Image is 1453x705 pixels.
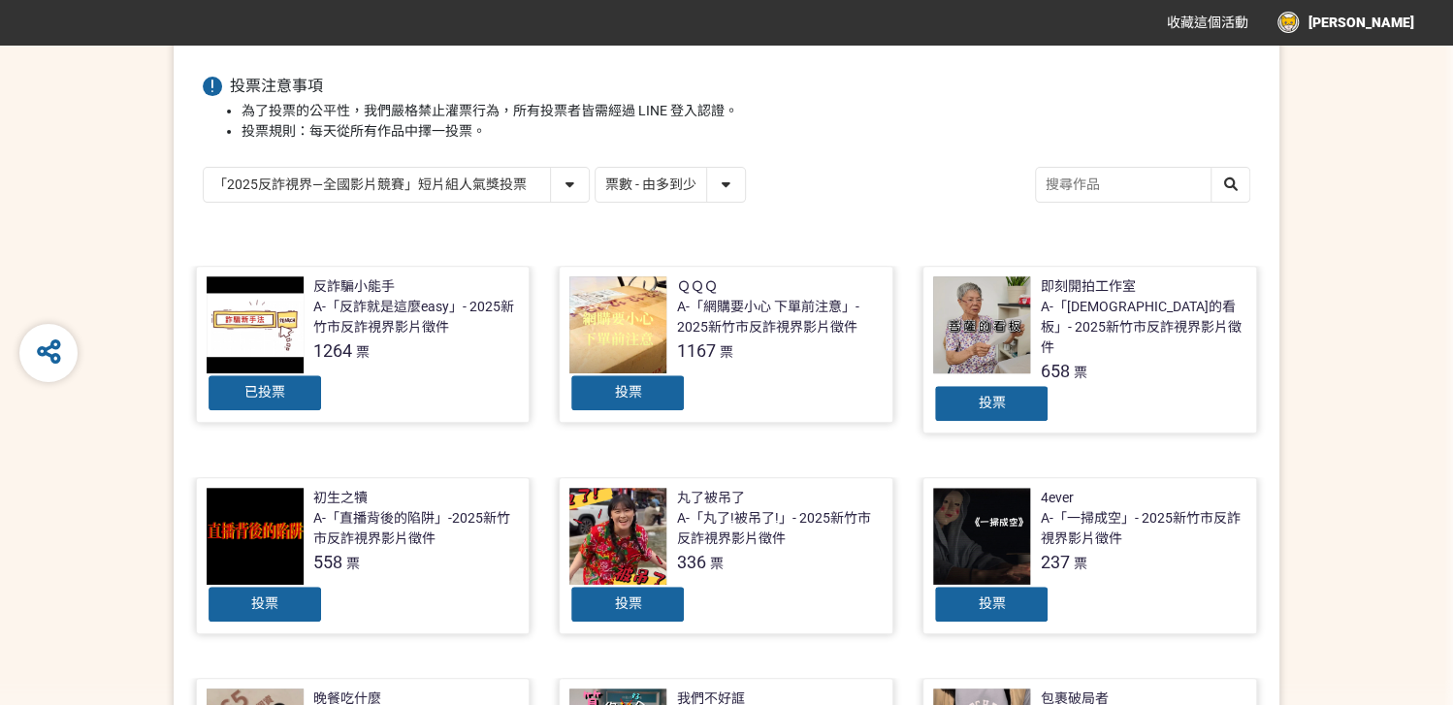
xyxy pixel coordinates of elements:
div: ＱＱＱ [676,276,717,297]
span: 票 [1073,365,1086,380]
div: 4ever [1040,488,1073,508]
div: A-「反詐就是這麼easy」- 2025新竹市反詐視界影片徵件 [313,297,520,337]
div: 即刻開拍工作室 [1040,276,1135,297]
span: 658 [1040,361,1069,381]
div: A-「丸了!被吊了!」- 2025新竹市反詐視界影片徵件 [676,508,883,549]
span: 投票 [614,595,641,611]
span: 投票 [978,595,1005,611]
span: 投票 [614,384,641,400]
span: 票 [709,556,723,571]
span: 票 [356,344,370,360]
li: 投票規則：每天從所有作品中擇一投票。 [242,121,1250,142]
a: ＱＱＱA-「網購要小心 下單前注意」- 2025新竹市反詐視界影片徵件1167票投票 [559,266,893,423]
li: 為了投票的公平性，我們嚴格禁止灌票行為，所有投票者皆需經過 LINE 登入認證。 [242,101,1250,121]
span: 558 [313,552,342,572]
span: 票 [346,556,360,571]
div: 丸了被吊了 [676,488,744,508]
span: 已投票 [244,384,285,400]
span: 投票注意事項 [230,77,323,95]
a: 反詐騙小能手A-「反詐就是這麼easy」- 2025新竹市反詐視界影片徵件1264票已投票 [196,266,531,423]
span: 票 [1073,556,1086,571]
a: 初生之犢A-「直播背後的陷阱」-2025新竹市反詐視界影片徵件558票投票 [196,477,531,634]
span: 投票 [251,595,278,611]
span: 1167 [676,340,715,361]
div: A-「一掃成空」- 2025新竹市反詐視界影片徵件 [1040,508,1246,549]
div: 初生之犢 [313,488,368,508]
a: 4everA-「一掃成空」- 2025新竹市反詐視界影片徵件237票投票 [922,477,1257,634]
a: 丸了被吊了A-「丸了!被吊了!」- 2025新竹市反詐視界影片徵件336票投票 [559,477,893,634]
span: 收藏這個活動 [1167,15,1248,30]
span: 1264 [313,340,352,361]
div: 反詐騙小能手 [313,276,395,297]
a: 即刻開拍工作室A-「[DEMOGRAPHIC_DATA]的看板」- 2025新竹市反詐視界影片徵件658票投票 [922,266,1257,433]
span: 投票 [978,395,1005,410]
span: 237 [1040,552,1069,572]
input: 搜尋作品 [1036,168,1249,202]
span: 票 [719,344,732,360]
div: A-「網購要小心 下單前注意」- 2025新竹市反詐視界影片徵件 [676,297,883,337]
div: A-「直播背後的陷阱」-2025新竹市反詐視界影片徵件 [313,508,520,549]
span: 336 [676,552,705,572]
div: A-「[DEMOGRAPHIC_DATA]的看板」- 2025新竹市反詐視界影片徵件 [1040,297,1246,358]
